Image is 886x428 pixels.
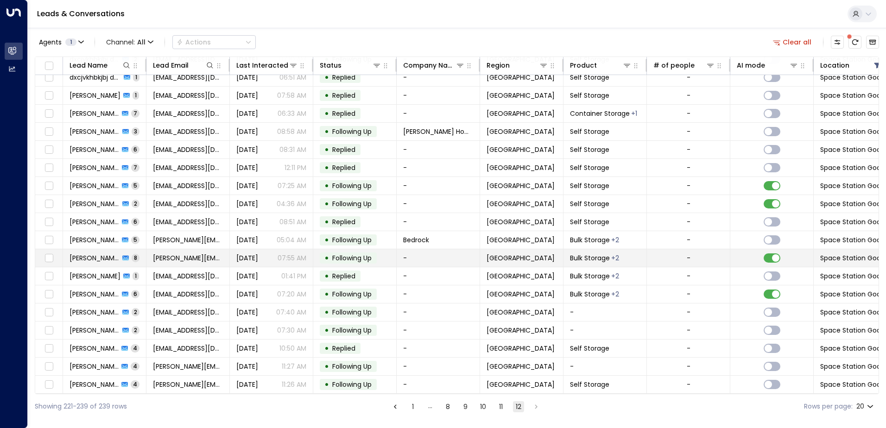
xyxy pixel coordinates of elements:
[687,73,690,82] div: -
[563,321,647,339] td: -
[153,199,223,208] span: emma.bone@live.co.uk
[324,286,329,302] div: •
[397,159,480,176] td: -
[236,60,298,71] div: Last Interacted
[43,379,55,390] span: Toggle select row
[35,36,87,49] button: Agents1
[131,109,139,117] span: 7
[478,401,489,412] button: Go to page 10
[332,308,372,317] span: Following Up
[153,344,223,353] span: lovegrovebreen@gmail.com
[687,109,690,118] div: -
[570,344,609,353] span: Self Storage
[332,235,372,245] span: Following Up
[153,380,223,389] span: john@gmail.com
[570,60,632,71] div: Product
[43,180,55,192] span: Toggle select row
[153,127,223,136] span: simonh@harrisonhome.com
[279,145,306,154] p: 08:31 AM
[487,60,510,71] div: Region
[281,271,306,281] p: 01:41 PM
[172,35,256,49] div: Button group with a nested menu
[487,145,555,154] span: Surrey
[397,69,480,86] td: -
[324,232,329,248] div: •
[397,267,480,285] td: -
[397,249,480,267] td: -
[70,380,119,389] span: John Smith
[133,91,139,99] span: 1
[848,36,861,49] span: There are new threads available. Refresh the grid to view the latest updates.
[70,60,108,71] div: Lead Name
[487,253,555,263] span: Surrey
[397,141,480,158] td: -
[236,217,258,227] span: May 05, 2025
[236,362,258,371] span: Mar 31, 2025
[132,127,139,135] span: 3
[631,109,637,118] div: Self Storage
[397,105,480,122] td: -
[332,199,372,208] span: Following Up
[43,90,55,101] span: Toggle select row
[131,290,139,298] span: 6
[487,326,555,335] span: Surrey
[487,308,555,317] span: Surrey
[487,127,555,136] span: Surrey
[282,380,306,389] p: 11:26 AM
[102,36,157,49] span: Channel:
[611,290,619,299] div: Container Storage,Self Storage
[487,181,555,190] span: Surrey
[65,38,76,46] span: 1
[236,380,258,389] span: Mar 31, 2025
[102,36,157,49] button: Channel:All
[285,163,306,172] p: 12:11 PM
[687,127,690,136] div: -
[277,199,306,208] p: 04:36 AM
[570,60,597,71] div: Product
[324,196,329,212] div: •
[70,145,119,154] span: Simon Parry
[332,326,372,335] span: Following Up
[513,401,524,412] button: page 12
[324,359,329,374] div: •
[332,181,372,190] span: Following Up
[487,163,555,172] span: Surrey
[133,272,139,280] span: 1
[332,145,355,154] span: Replied
[324,142,329,157] div: •
[236,308,258,317] span: Apr 07, 2025
[153,326,223,335] span: kitchenbrand_1975@yahoo.co.uk
[70,109,119,118] span: Catherine Maddern
[324,304,329,320] div: •
[332,290,372,299] span: Following Up
[70,73,121,82] span: dxcjvkhbkjbj dsvdgsadd
[43,234,55,246] span: Toggle select row
[487,199,555,208] span: Surrey
[687,217,690,227] div: -
[570,163,609,172] span: Self Storage
[43,108,55,120] span: Toggle select row
[653,60,695,71] div: # of people
[397,321,480,339] td: -
[278,109,306,118] p: 06:33 AM
[856,400,875,413] div: 20
[487,217,555,227] span: Surrey
[153,253,223,263] span: janet.wilde65@outlook.com
[153,60,215,71] div: Lead Email
[236,73,258,82] span: May 28, 2025
[43,289,55,300] span: Toggle select row
[487,344,555,353] span: Surrey
[137,38,146,46] span: All
[153,290,223,299] span: joannacogle@gmail.com
[397,213,480,231] td: -
[397,340,480,357] td: -
[804,402,853,411] label: Rows per page:
[611,253,619,263] div: Container Storage,Self Storage
[487,60,548,71] div: Region
[70,290,119,299] span: Joanna Cogle
[236,199,258,208] span: May 07, 2025
[332,127,372,136] span: Following Up
[687,308,690,317] div: -
[769,36,816,49] button: Clear all
[43,271,55,282] span: Toggle select row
